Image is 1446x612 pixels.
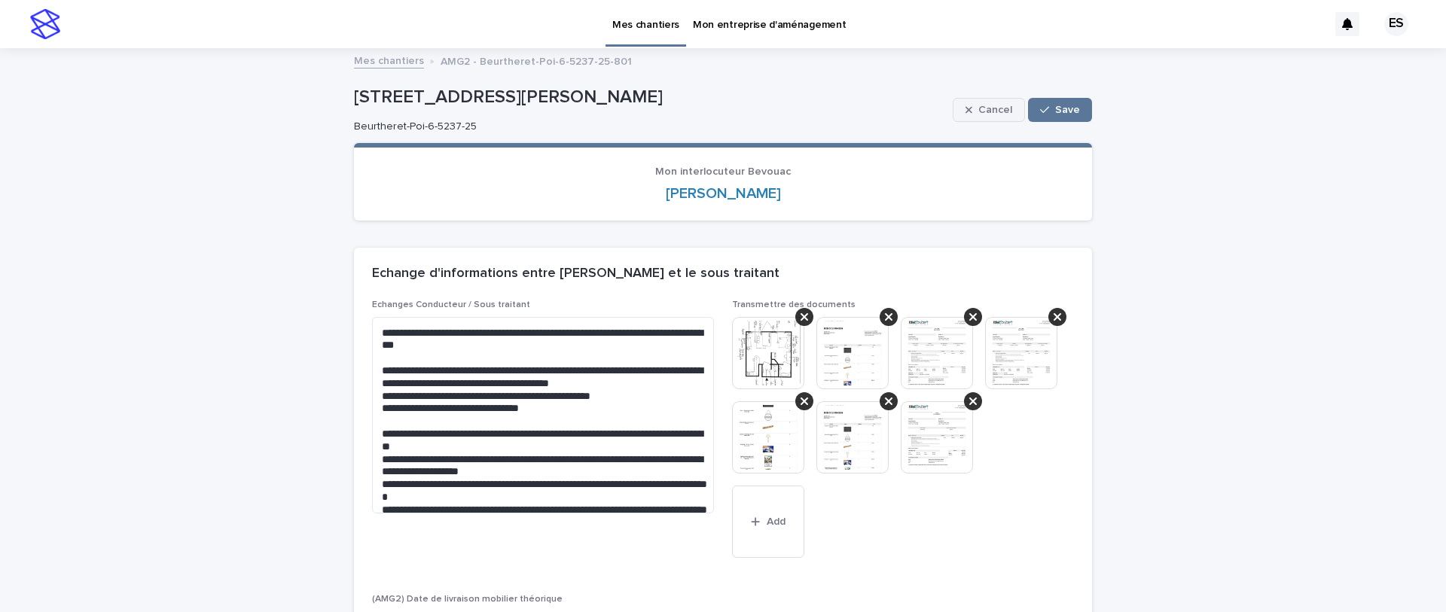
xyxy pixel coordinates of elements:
h2: Echange d'informations entre [PERSON_NAME] et le sous traitant [372,266,779,282]
button: Add [732,486,804,558]
span: Save [1055,105,1080,115]
span: Mon interlocuteur Bevouac [655,166,791,177]
p: AMG2 - Beurtheret-Poi-6-5237-25-801 [441,52,632,69]
span: Echanges Conducteur / Sous traitant [372,300,530,309]
p: [STREET_ADDRESS][PERSON_NAME] [354,87,947,108]
p: Beurtheret-Poi-6-5237-25 [354,120,941,133]
img: stacker-logo-s-only.png [30,9,60,39]
span: Cancel [978,105,1012,115]
button: Cancel [953,98,1025,122]
button: Save [1028,98,1092,122]
span: Add [767,516,786,527]
a: [PERSON_NAME] [666,184,781,202]
div: ES [1384,12,1408,36]
span: Transmettre des documents [732,300,856,309]
span: (AMG2) Date de livraison mobilier théorique [372,595,563,604]
a: Mes chantiers [354,51,424,69]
